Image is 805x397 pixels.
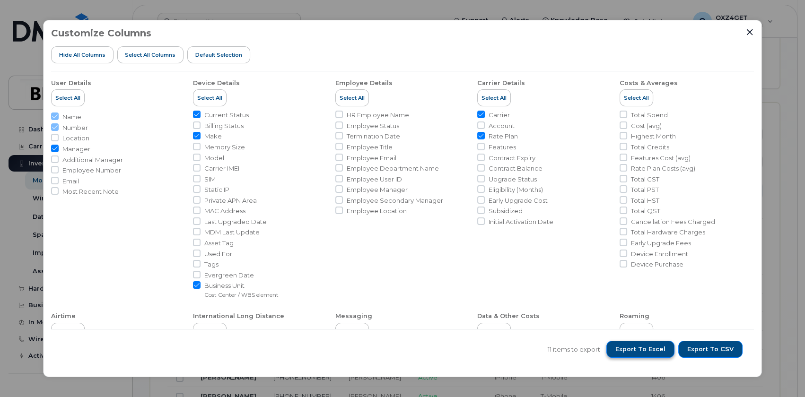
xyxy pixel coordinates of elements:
[204,250,232,259] span: Used For
[347,143,393,152] span: Employee Title
[204,217,267,226] span: Last Upgraded Date
[347,196,443,205] span: Employee Secondary Manager
[197,94,222,102] span: Select All
[347,185,408,194] span: Employee Manager
[62,112,81,121] span: Name
[335,312,372,320] div: Messaging
[347,132,400,141] span: Termination Date
[204,132,222,141] span: Make
[477,312,540,320] div: Data & Other Costs
[477,323,511,340] button: Select All
[197,328,222,335] span: Select All
[631,250,688,259] span: Device Enrollment
[204,154,224,163] span: Model
[51,28,151,38] h3: Customize Columns
[193,312,284,320] div: International Long Distance
[204,111,249,120] span: Current Status
[204,271,254,280] span: Evergreen Date
[204,185,229,194] span: Static IP
[117,46,184,63] button: Select all Columns
[125,51,175,59] span: Select all Columns
[51,46,114,63] button: Hide All Columns
[687,345,734,354] span: Export to CSV
[620,323,653,340] button: Select All
[489,185,543,194] span: Eligibility (Months)
[204,239,234,248] span: Asset Tag
[548,345,600,354] span: 11 items to export
[340,328,365,335] span: Select All
[631,132,676,141] span: Highest Month
[335,89,369,106] button: Select All
[62,155,123,164] span: Additional Manager
[620,89,653,106] button: Select All
[187,46,250,63] button: Default Selection
[347,175,402,184] span: Employee User ID
[477,89,511,106] button: Select All
[62,123,88,132] span: Number
[489,111,510,120] span: Carrier
[745,28,754,36] button: Close
[347,164,439,173] span: Employee Department Name
[204,196,257,205] span: Private APN Area
[489,175,537,184] span: Upgrade Status
[204,143,245,152] span: Memory Size
[347,111,409,120] span: HR Employee Name
[631,143,669,152] span: Total Credits
[489,217,553,226] span: Initial Activation Date
[631,111,668,120] span: Total Spend
[631,196,659,205] span: Total HST
[193,79,240,87] div: Device Details
[62,177,79,186] span: Email
[620,79,678,87] div: Costs & Averages
[631,239,691,248] span: Early Upgrade Fees
[204,260,219,269] span: Tags
[55,94,80,102] span: Select All
[335,79,393,87] div: Employee Details
[59,51,105,59] span: Hide All Columns
[347,121,399,130] span: Employee Status
[51,312,76,320] div: Airtime
[615,345,665,354] span: Export to Excel
[489,143,516,152] span: Features
[204,175,216,184] span: SIM
[489,121,515,130] span: Account
[340,94,365,102] span: Select All
[62,145,90,154] span: Manager
[347,154,396,163] span: Employee Email
[55,328,80,335] span: Select All
[631,260,683,269] span: Device Purchase
[204,228,260,237] span: MDM Last Update
[204,291,279,298] small: Cost Center / WBS element
[51,79,91,87] div: User Details
[204,121,244,130] span: Billing Status
[477,79,525,87] div: Carrier Details
[606,341,674,358] button: Export to Excel
[481,328,507,335] span: Select All
[631,121,662,130] span: Cost (avg)
[489,207,523,216] span: Subsidized
[631,175,659,184] span: Total GST
[51,323,85,340] button: Select All
[489,154,535,163] span: Contract Expiry
[489,196,548,205] span: Early Upgrade Cost
[631,217,715,226] span: Cancellation Fees Charged
[489,164,542,173] span: Contract Balance
[193,323,227,340] button: Select All
[62,187,119,196] span: Most Recent Note
[764,356,798,390] iframe: Messenger Launcher
[631,207,660,216] span: Total QST
[631,164,695,173] span: Rate Plan Costs (avg)
[624,328,649,335] span: Select All
[204,207,245,216] span: MAC Address
[204,164,239,173] span: Carrier IMEI
[489,132,518,141] span: Rate Plan
[678,341,743,358] button: Export to CSV
[193,89,227,106] button: Select All
[631,228,705,237] span: Total Hardware Charges
[335,323,369,340] button: Select All
[51,89,85,106] button: Select All
[62,134,89,143] span: Location
[631,185,659,194] span: Total PST
[195,51,242,59] span: Default Selection
[62,166,121,175] span: Employee Number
